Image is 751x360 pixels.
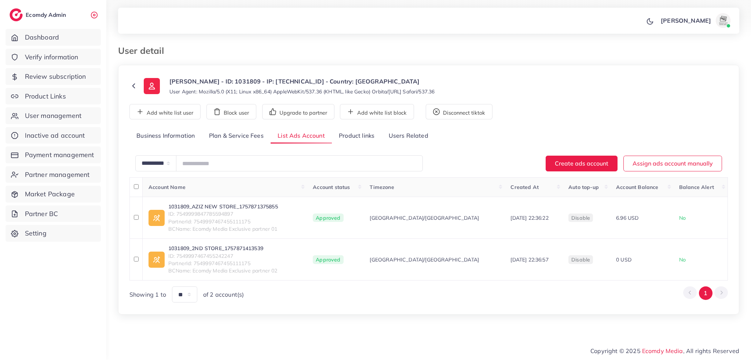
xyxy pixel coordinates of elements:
[26,11,68,18] h2: Ecomdy Admin
[129,290,166,299] span: Showing 1 to
[510,184,539,190] span: Created At
[25,131,85,140] span: Inactive ad account
[129,104,201,119] button: Add white list user
[642,347,683,355] a: Ecomdy Media
[679,215,686,221] span: No
[149,252,165,268] img: ic-ad-info.7fc67b75.svg
[6,107,101,124] a: User management
[616,215,638,221] span: 6.96 USD
[6,205,101,222] a: Partner BC
[271,128,332,144] a: List Ads Account
[370,214,479,222] span: [GEOGRAPHIC_DATA]/[GEOGRAPHIC_DATA]
[10,8,68,21] a: logoEcomdy Admin
[144,78,160,94] img: ic-user-info.36bf1079.svg
[616,256,631,263] span: 0 USD
[25,72,86,81] span: Review subscription
[168,218,278,225] span: PartnerId: 7549997467455111175
[149,184,186,190] span: Account Name
[6,186,101,203] a: Market Package
[149,210,165,226] img: ic-ad-info.7fc67b75.svg
[168,225,278,233] span: BCName: Ecomdy Media Exclusive partner 01
[332,128,381,144] a: Product links
[683,346,739,355] span: , All rights Reserved
[169,77,435,86] p: [PERSON_NAME] - ID: 1031809 - IP: [TECHNICAL_ID] - Country: [GEOGRAPHIC_DATA]
[25,189,75,199] span: Market Package
[657,13,733,28] a: [PERSON_NAME]avatar
[313,214,343,222] span: Approved
[118,45,170,56] h3: User detail
[168,267,278,274] span: BCName: Ecomdy Media Exclusive partner 02
[571,215,590,221] span: disable
[6,127,101,144] a: Inactive ad account
[546,156,618,171] button: Create ads account
[699,286,712,300] button: Go to page 1
[168,252,278,260] span: ID: 7549997467455242247
[426,104,492,119] button: Disconnect tiktok
[203,290,244,299] span: of 2 account(s)
[169,88,435,95] small: User Agent: Mozilla/5.0 (X11; Linux x86_64) AppleWebKit/537.36 (KHTML, like Gecko) Orbita/[URL] S...
[683,286,728,300] ul: Pagination
[25,111,81,120] span: User management
[25,170,90,179] span: Partner management
[661,16,711,25] p: [PERSON_NAME]
[25,33,59,42] span: Dashboard
[616,184,658,190] span: Account Balance
[510,215,548,221] span: [DATE] 22:36:22
[571,256,590,263] span: disable
[623,156,722,171] button: Assign ads account manually
[568,184,599,190] span: Auto top-up
[716,13,730,28] img: avatar
[381,128,435,144] a: Users Related
[6,29,101,46] a: Dashboard
[25,92,66,101] span: Product Links
[6,225,101,242] a: Setting
[370,184,394,190] span: Timezone
[25,209,58,219] span: Partner BC
[340,104,414,119] button: Add white list block
[6,49,101,66] a: Verify information
[262,104,334,119] button: Upgrade to partner
[6,88,101,105] a: Product Links
[590,346,739,355] span: Copyright © 2025
[10,8,23,21] img: logo
[25,229,47,238] span: Setting
[168,245,278,252] a: 1031809_2ND STORE_1757871413539
[6,166,101,183] a: Partner management
[679,256,686,263] span: No
[168,203,278,210] a: 1031809_AZIZ NEW STORE_1757871375855
[679,184,714,190] span: Balance Alert
[168,210,278,218] span: ID: 7549999847785594897
[6,68,101,85] a: Review subscription
[6,146,101,163] a: Payment management
[25,150,94,160] span: Payment management
[206,104,256,119] button: Block user
[370,256,479,263] span: [GEOGRAPHIC_DATA]/[GEOGRAPHIC_DATA]
[168,260,278,267] span: PartnerId: 7549997467455111175
[510,256,548,263] span: [DATE] 22:36:57
[202,128,271,144] a: Plan & Service Fees
[313,184,350,190] span: Account status
[313,255,343,264] span: Approved
[129,128,202,144] a: Business Information
[25,52,78,62] span: Verify information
